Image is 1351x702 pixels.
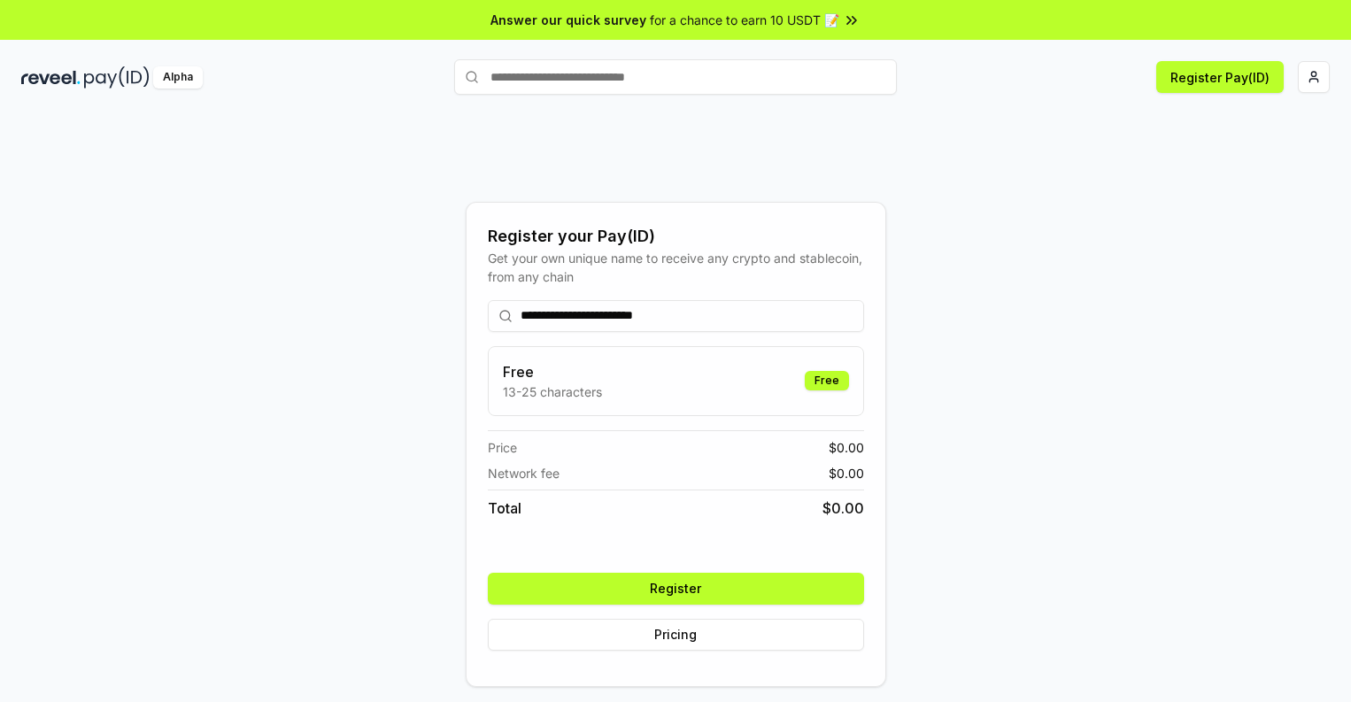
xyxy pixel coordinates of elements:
[805,371,849,390] div: Free
[503,361,602,382] h3: Free
[488,464,560,482] span: Network fee
[21,66,81,89] img: reveel_dark
[1156,61,1284,93] button: Register Pay(ID)
[490,11,646,29] span: Answer our quick survey
[488,619,864,651] button: Pricing
[488,249,864,286] div: Get your own unique name to receive any crypto and stablecoin, from any chain
[488,498,521,519] span: Total
[488,438,517,457] span: Price
[488,573,864,605] button: Register
[84,66,150,89] img: pay_id
[153,66,203,89] div: Alpha
[829,438,864,457] span: $ 0.00
[488,224,864,249] div: Register your Pay(ID)
[650,11,839,29] span: for a chance to earn 10 USDT 📝
[503,382,602,401] p: 13-25 characters
[829,464,864,482] span: $ 0.00
[822,498,864,519] span: $ 0.00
